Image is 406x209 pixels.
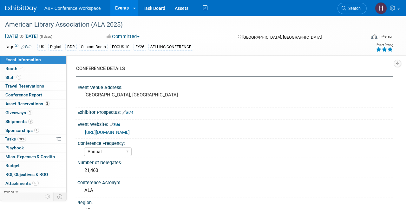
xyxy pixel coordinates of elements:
[18,34,24,39] span: to
[39,35,52,39] span: (5 days)
[5,154,55,159] span: Misc. Expenses & Credits
[0,135,66,143] a: Tasks94%
[28,119,33,124] span: 9
[0,153,66,161] a: Misc. Expenses & Credits
[79,44,108,50] div: Custom Booth
[371,34,377,39] img: Format-Inperson.png
[43,193,54,201] td: Personalize Event Tab Strip
[45,101,49,106] span: 2
[77,158,393,166] div: Number of Delegates:
[4,189,14,194] span: more
[0,73,66,82] a: Staff1
[44,6,101,11] span: A&P Conference Workspace
[28,110,32,115] span: 1
[375,2,387,14] img: Hannah Siegel
[5,5,37,12] img: ExhibitDay
[5,136,26,141] span: Tasks
[337,33,393,42] div: Event Format
[5,43,32,51] td: Tags
[78,139,390,147] div: Conference Frequency:
[5,128,39,133] span: Sponsorships
[0,179,66,188] a: Attachments16
[148,44,193,50] div: SELLING CONFERENCE
[0,117,66,126] a: Shipments9
[3,19,360,30] div: American Library Association (ALA 2025)
[76,65,389,72] div: CONFERENCE DETAILS
[0,161,66,170] a: Budget
[5,181,39,186] span: Attachments
[0,188,66,196] a: more
[77,83,393,91] div: Event Venue Address:
[77,120,393,128] div: Event Website:
[5,110,32,115] span: Giveaways
[85,130,130,135] a: [URL][DOMAIN_NAME]
[82,186,389,195] div: ALA
[0,126,66,135] a: Sponsorships1
[82,166,389,175] div: 21,460
[16,75,21,80] span: 1
[5,75,21,80] span: Staff
[54,193,67,201] td: Toggle Event Tabs
[5,172,48,177] span: ROI, Objectives & ROO
[17,137,26,141] span: 94%
[65,44,77,50] div: BDR
[0,170,66,179] a: ROI, Objectives & ROO
[34,128,39,133] span: 1
[242,35,322,40] span: [GEOGRAPHIC_DATA], [GEOGRAPHIC_DATA]
[77,198,393,206] div: Region:
[0,56,66,64] a: Event Information
[0,64,66,73] a: Booth
[5,66,25,71] span: Booth
[5,33,38,39] span: [DATE] [DATE]
[84,92,202,98] pre: [GEOGRAPHIC_DATA], [GEOGRAPHIC_DATA]
[110,44,131,50] div: FOCUS 10
[5,163,20,168] span: Budget
[110,122,120,127] a: Edit
[5,57,41,62] span: Event Information
[5,101,49,106] span: Asset Reservations
[376,43,393,47] div: Event Rating
[134,44,146,50] div: FY26
[21,45,32,49] a: Edit
[5,83,44,88] span: Travel Reservations
[104,33,142,40] button: Committed
[122,110,133,115] a: Edit
[37,44,46,50] div: US
[0,108,66,117] a: Giveaways1
[0,100,66,108] a: Asset Reservations2
[48,44,63,50] div: Digital
[5,145,24,150] span: Playbook
[32,181,39,186] span: 16
[0,144,66,152] a: Playbook
[0,91,66,99] a: Conference Report
[77,108,393,116] div: Exhibitor Prospectus:
[5,92,42,97] span: Conference Report
[5,119,33,124] span: Shipments
[77,178,393,186] div: Conference Acronym:
[20,67,23,70] i: Booth reservation complete
[378,34,393,39] div: In-Person
[346,6,361,11] span: Search
[337,3,367,14] a: Search
[0,82,66,90] a: Travel Reservations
